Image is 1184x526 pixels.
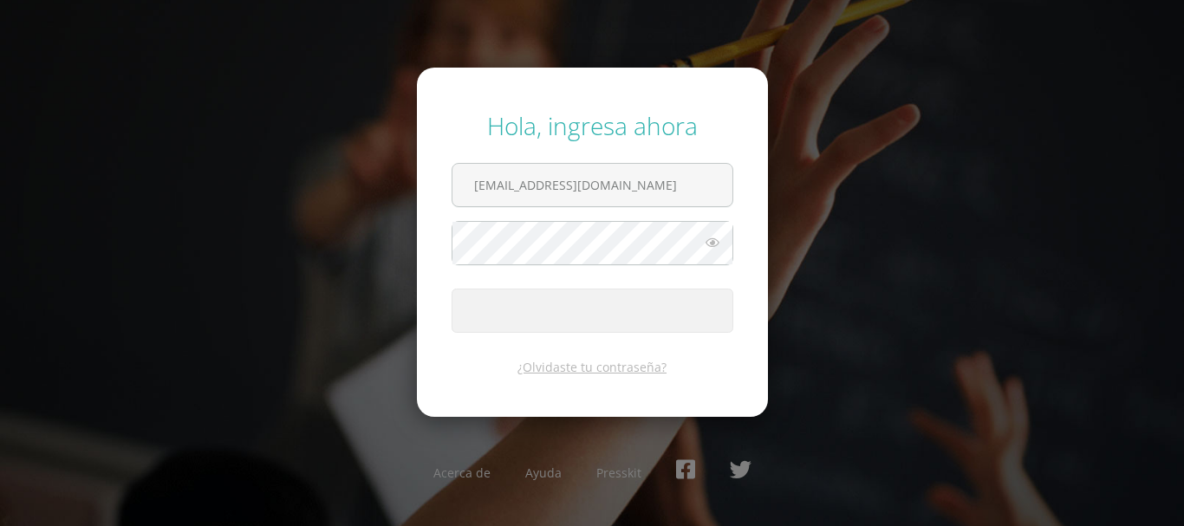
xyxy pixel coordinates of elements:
[433,464,491,481] a: Acerca de
[517,359,667,375] a: ¿Olvidaste tu contraseña?
[452,289,733,333] button: Ingresar
[525,464,562,481] a: Ayuda
[596,464,641,481] a: Presskit
[452,164,732,206] input: Correo electrónico o usuario
[452,109,733,142] div: Hola, ingresa ahora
